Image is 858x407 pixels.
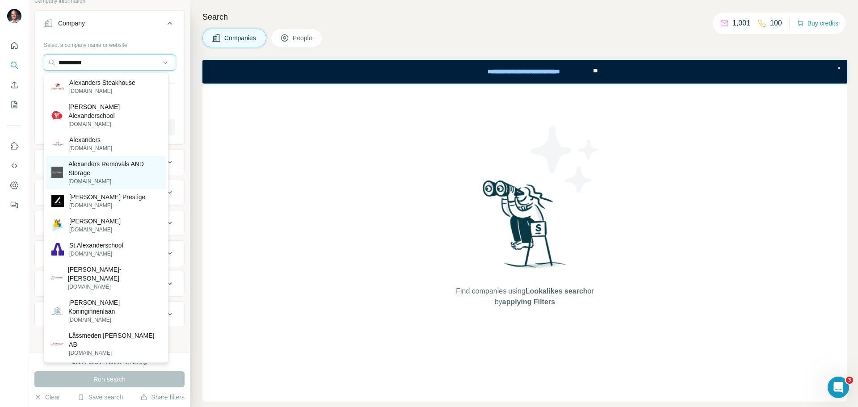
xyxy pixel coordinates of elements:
img: Alexanders [51,138,64,150]
span: applying Filters [502,298,555,306]
button: Clear [34,393,60,402]
span: People [293,34,313,42]
span: 3 [846,377,853,384]
img: Willem Alexanderschool [51,219,64,231]
span: Find companies using or by [453,286,596,307]
p: [DOMAIN_NAME] [69,87,135,95]
p: [DOMAIN_NAME] [68,316,161,324]
button: My lists [7,97,21,113]
p: Alexanders Steakhouse [69,78,135,87]
p: Låssmeden [PERSON_NAME] AB [69,331,161,349]
img: Låssmeden Sven Alexandersson AB [51,338,63,350]
img: Alexanders Steakhouse [51,80,64,93]
p: [PERSON_NAME] [69,217,121,226]
button: HQ location [35,182,184,203]
p: [DOMAIN_NAME] [68,177,161,185]
p: [DOMAIN_NAME] [69,201,145,210]
img: Alexanders Removals AND Storage [51,167,63,178]
p: 100 [770,18,782,29]
p: [PERSON_NAME] Alexanderschool [68,102,161,120]
img: Prins Willem Alexanderschool [51,109,63,121]
div: Select a company name or website [44,38,175,49]
button: Buy credits [797,17,838,29]
p: [PERSON_NAME]-[PERSON_NAME] [68,265,161,283]
button: Save search [77,393,123,402]
iframe: Banner [202,60,847,84]
span: Companies [224,34,257,42]
p: Alexanders Removals AND Storage [68,159,161,177]
button: Annual revenue ($) [35,212,184,234]
p: [PERSON_NAME] Koninginnenlaan [68,298,161,316]
button: Industry [35,151,184,173]
h4: Search [202,11,847,23]
button: Employees (size) [35,243,184,264]
img: Surfe Illustration - Woman searching with binoculars [479,178,572,277]
img: Alexanders Prestige [51,195,64,207]
p: 1,001 [732,18,750,29]
button: Keywords [35,303,184,325]
p: [DOMAIN_NAME] [69,349,161,357]
img: Willem Alexanderschool Koninginnenlaan [51,305,63,317]
div: Company [58,19,85,28]
p: [DOMAIN_NAME] [69,144,112,152]
p: [DOMAIN_NAME] [69,226,121,234]
p: St.Alexanderschool [69,241,123,250]
img: Surfe Illustration - Stars [525,119,606,200]
p: [DOMAIN_NAME] [68,120,161,128]
iframe: Intercom live chat [828,377,849,398]
button: Enrich CSV [7,77,21,93]
button: Use Surfe API [7,158,21,174]
button: Use Surfe on LinkedIn [7,138,21,154]
p: Alexanders [69,135,112,144]
button: Company [35,13,184,38]
button: Technologies [35,273,184,294]
button: Share filters [140,393,185,402]
button: Feedback [7,197,21,213]
img: Avatar [7,9,21,23]
p: [PERSON_NAME] Prestige [69,193,145,201]
img: St.Alexanderschool [51,243,64,256]
span: Lookalikes search [526,287,588,295]
button: Quick start [7,38,21,54]
button: Dashboard [7,177,21,193]
p: [DOMAIN_NAME] [68,283,161,291]
img: Prins Willem-Alexanderschool Veldhoven [51,273,63,284]
button: Search [7,57,21,73]
p: [DOMAIN_NAME] [69,250,123,258]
